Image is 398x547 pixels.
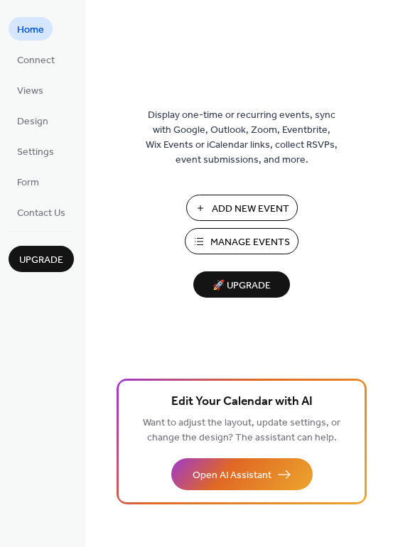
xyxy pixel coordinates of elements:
[202,276,281,296] span: 🚀 Upgrade
[17,145,54,160] span: Settings
[146,108,338,168] span: Display one-time or recurring events, sync with Google, Outlook, Zoom, Eventbrite, Wix Events or ...
[171,392,313,412] span: Edit Your Calendar with AI
[9,109,57,132] a: Design
[193,468,271,483] span: Open AI Assistant
[171,458,313,490] button: Open AI Assistant
[210,235,290,250] span: Manage Events
[9,139,63,163] a: Settings
[186,195,298,221] button: Add New Event
[9,78,52,102] a: Views
[17,114,48,129] span: Design
[17,175,39,190] span: Form
[9,170,48,193] a: Form
[17,23,44,38] span: Home
[185,228,298,254] button: Manage Events
[17,206,65,221] span: Contact Us
[143,413,340,448] span: Want to adjust the layout, update settings, or change the design? The assistant can help.
[9,246,74,272] button: Upgrade
[19,253,63,268] span: Upgrade
[193,271,290,298] button: 🚀 Upgrade
[17,84,43,99] span: Views
[9,48,63,71] a: Connect
[9,17,53,40] a: Home
[17,53,55,68] span: Connect
[9,200,74,224] a: Contact Us
[212,202,289,217] span: Add New Event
